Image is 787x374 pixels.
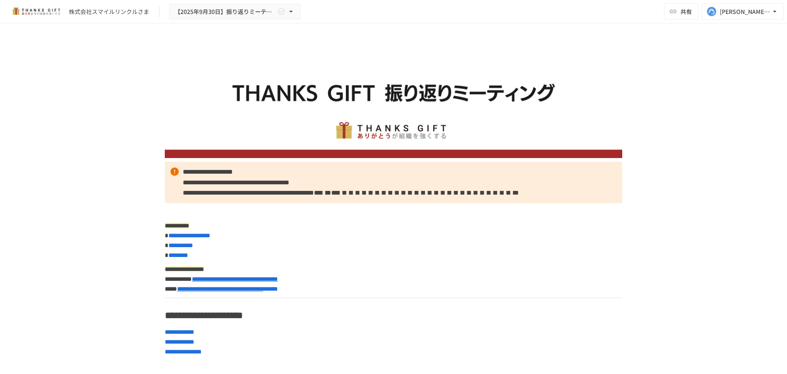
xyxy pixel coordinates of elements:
[10,5,62,18] img: mMP1OxWUAhQbsRWCurg7vIHe5HqDpP7qZo7fRoNLXQh
[720,7,771,17] div: [PERSON_NAME][EMAIL_ADDRESS][DOMAIN_NAME]
[680,7,692,16] span: 共有
[69,7,149,16] div: 株式会社スマイルリンクルさま
[175,7,275,17] span: 【2025年9月30日】振り返りミーティング
[664,3,698,20] button: 共有
[165,44,622,158] img: txIBBKSoq4Ubj3iRtu1DfW8vwDavss4rCvoAorCf3sw
[169,4,300,20] button: 【2025年9月30日】振り返りミーティング
[702,3,784,20] button: [PERSON_NAME][EMAIL_ADDRESS][DOMAIN_NAME]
